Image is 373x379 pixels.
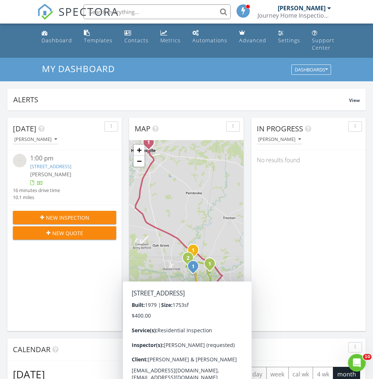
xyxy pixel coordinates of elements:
div: Contacts [124,37,149,44]
a: Zoom out [134,156,145,167]
a: Automations (Basic) [189,26,230,47]
div: 10.1 miles [13,194,60,201]
a: © MapTiler [144,326,164,330]
span: Map [135,124,150,134]
a: 1:00 pm [STREET_ADDRESS] [PERSON_NAME] 16 minutes drive time 10.1 miles [13,154,116,201]
div: Journey Home Inspection Services [257,12,331,19]
span: My Dashboard [42,63,115,75]
div: 2611 Hwy 41A; Suite C, Clarksville TN 37043 [224,312,228,316]
a: SPECTORA [37,10,119,25]
i: 2 [186,256,189,261]
a: Contacts [121,26,152,47]
div: Dashboards [295,67,328,72]
div: No results found [251,150,366,170]
a: Dashboard [39,26,75,47]
div: Advanced [239,37,266,44]
span: New Quote [52,229,83,237]
button: [PERSON_NAME] [13,135,58,145]
a: © OpenStreetMap contributors [165,326,220,330]
span: SPECTORA [58,4,119,19]
span: In Progress [257,124,303,134]
div: [PERSON_NAME] [258,137,301,142]
div: Support Center [312,37,334,51]
a: Zoom in [134,145,145,156]
a: [STREET_ADDRESS] [30,163,71,170]
div: Dashboard [42,37,72,44]
div: 1:00 pm [30,154,108,163]
a: Leaflet [131,326,143,330]
span: Calendar [13,344,50,354]
a: Advanced [236,26,269,47]
span: New Inspection [46,214,89,222]
div: Settings [278,37,300,44]
div: 2609 Limerick Ln , Clarksville, TN 37042 [193,250,198,254]
a: Metrics [157,26,184,47]
div: [PERSON_NAME] [14,137,57,142]
a: Settings [275,26,303,47]
div: Metrics [160,37,181,44]
img: The Best Home Inspection Software - Spectora [37,4,53,20]
span: [DATE] [13,124,36,134]
button: New Inspection [13,211,116,224]
a: Templates [81,26,116,47]
i: 1 [147,140,150,145]
a: Support Center [309,26,337,55]
i: 1 [208,262,211,267]
i: 1 [192,264,195,269]
div: 1104 Howell St , Hopkinsville, KY 42240 [149,142,153,146]
input: Search everything... [84,4,231,19]
div: [PERSON_NAME] [278,4,326,12]
iframe: Intercom live chat [348,354,366,372]
i: 1 [192,248,195,253]
button: [PERSON_NAME] [257,135,302,145]
div: Templates [84,37,113,44]
div: 237 Cardinal Creek , Clarksville, TN 37040 [193,266,198,270]
div: | [129,325,222,332]
div: 203 Eagles Talon Ct, Clarksville, TN 37040 [210,263,214,268]
button: New Quote [13,226,116,240]
span: 10 [363,354,372,360]
span: View [349,97,360,103]
span: [PERSON_NAME] [30,171,71,178]
div: Alerts [13,95,349,105]
div: Automations [192,37,227,44]
button: Dashboards [291,65,331,75]
div: 3129 Brook Hill Dr , Clarksville, TN 37042 [188,258,192,262]
img: streetview [13,154,26,167]
div: 16 minutes drive time [13,187,60,194]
